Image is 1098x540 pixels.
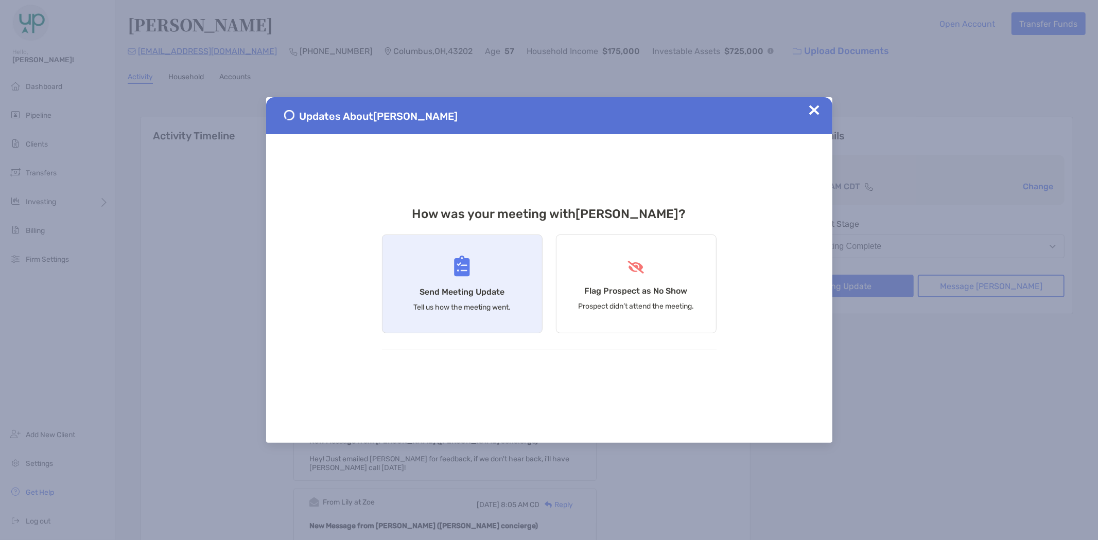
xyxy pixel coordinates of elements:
p: Tell us how the meeting went. [413,303,511,312]
h3: How was your meeting with [PERSON_NAME] ? [382,207,717,221]
img: Send Meeting Update 1 [284,110,294,120]
img: Close Updates Zoe [809,105,820,115]
h4: Send Meeting Update [420,287,504,297]
span: Updates About [PERSON_NAME] [300,110,458,122]
img: Send Meeting Update [454,256,470,277]
img: Flag Prospect as No Show [626,261,646,274]
h4: Flag Prospect as No Show [585,286,688,296]
p: Prospect didn’t attend the meeting. [578,302,694,311]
